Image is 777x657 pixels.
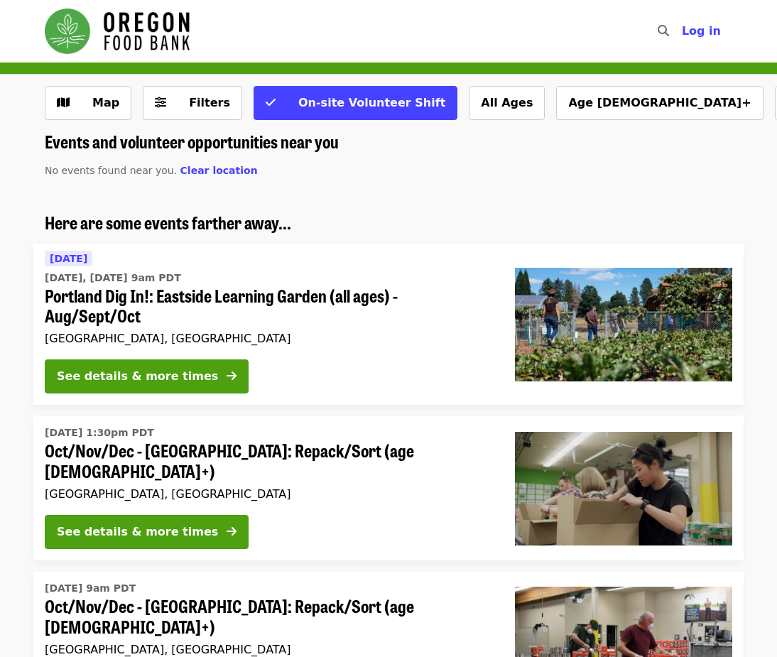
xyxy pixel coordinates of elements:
[670,17,732,45] button: Log in
[33,244,744,406] a: See details for "Portland Dig In!: Eastside Learning Garden (all ages) - Aug/Sept/Oct"
[180,165,258,176] span: Clear location
[45,515,249,549] button: See details & more times
[155,96,166,109] i: sliders-h icon
[556,86,763,120] button: Age [DEMOGRAPHIC_DATA]+
[92,96,119,109] span: Map
[45,643,492,656] div: [GEOGRAPHIC_DATA], [GEOGRAPHIC_DATA]
[189,96,230,109] span: Filters
[45,581,136,596] time: [DATE] 9am PDT
[45,286,492,327] span: Portland Dig In!: Eastside Learning Garden (all ages) - Aug/Sept/Oct
[658,24,669,38] i: search icon
[227,525,237,538] i: arrow-right icon
[469,86,545,120] button: All Ages
[298,96,445,109] span: On-site Volunteer Shift
[57,96,70,109] i: map icon
[45,86,131,120] button: Show map view
[45,425,154,440] time: [DATE] 1:30pm PDT
[45,9,190,54] img: Oregon Food Bank - Home
[45,596,492,637] span: Oct/Nov/Dec - [GEOGRAPHIC_DATA]: Repack/Sort (age [DEMOGRAPHIC_DATA]+)
[45,359,249,393] button: See details & more times
[515,268,732,381] img: Portland Dig In!: Eastside Learning Garden (all ages) - Aug/Sept/Oct organized by Oregon Food Bank
[57,523,218,541] div: See details & more times
[180,163,258,178] button: Clear location
[57,368,218,385] div: See details & more times
[45,440,492,482] span: Oct/Nov/Dec - [GEOGRAPHIC_DATA]: Repack/Sort (age [DEMOGRAPHIC_DATA]+)
[266,96,276,109] i: check icon
[45,487,492,501] div: [GEOGRAPHIC_DATA], [GEOGRAPHIC_DATA]
[45,129,339,153] span: Events and volunteer opportunities near you
[45,210,291,234] span: Here are some events farther away...
[33,416,744,560] a: See details for "Oct/Nov/Dec - Portland: Repack/Sort (age 8+)"
[45,165,177,176] span: No events found near you.
[678,14,689,48] input: Search
[50,253,87,264] span: [DATE]
[227,369,237,383] i: arrow-right icon
[45,332,492,345] div: [GEOGRAPHIC_DATA], [GEOGRAPHIC_DATA]
[682,24,721,38] span: Log in
[515,432,732,545] img: Oct/Nov/Dec - Portland: Repack/Sort (age 8+) organized by Oregon Food Bank
[45,271,181,286] time: [DATE], [DATE] 9am PDT
[143,86,242,120] button: Filters (0 selected)
[254,86,457,120] button: On-site Volunteer Shift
